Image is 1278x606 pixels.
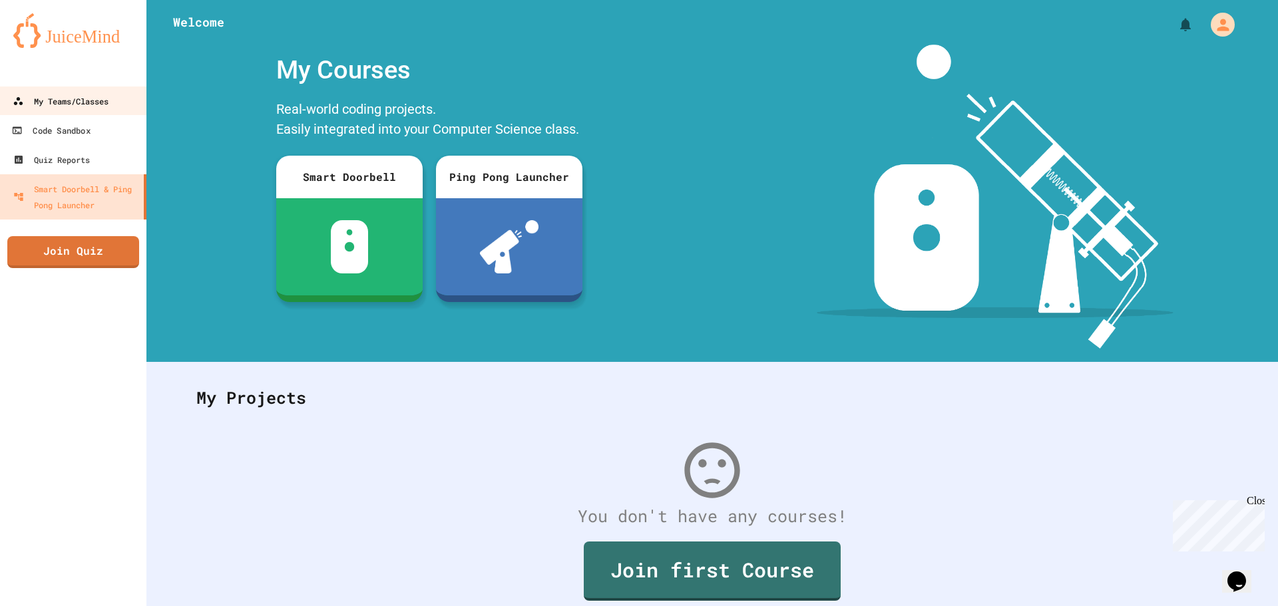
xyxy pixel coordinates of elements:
[331,220,369,273] img: sdb-white.svg
[13,13,133,48] img: logo-orange.svg
[436,156,582,198] div: Ping Pong Launcher
[5,5,92,84] div: Chat with us now!Close
[480,220,539,273] img: ppl-with-ball.png
[13,93,108,109] div: My Teams/Classes
[270,45,589,96] div: My Courses
[817,45,1173,349] img: banner-image-my-projects.png
[1222,553,1265,593] iframe: chat widget
[13,152,90,168] div: Quiz Reports
[183,504,1241,529] div: You don't have any courses!
[270,96,589,146] div: Real-world coding projects. Easily integrated into your Computer Science class.
[1197,9,1238,40] div: My Account
[11,122,90,139] div: Code Sandbox
[1168,495,1265,551] iframe: chat widget
[7,236,139,268] a: Join Quiz
[584,541,841,601] a: Join first Course
[276,156,423,198] div: Smart Doorbell
[183,372,1241,424] div: My Projects
[1153,13,1197,36] div: My Notifications
[13,181,138,213] div: Smart Doorbell & Ping Pong Launcher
